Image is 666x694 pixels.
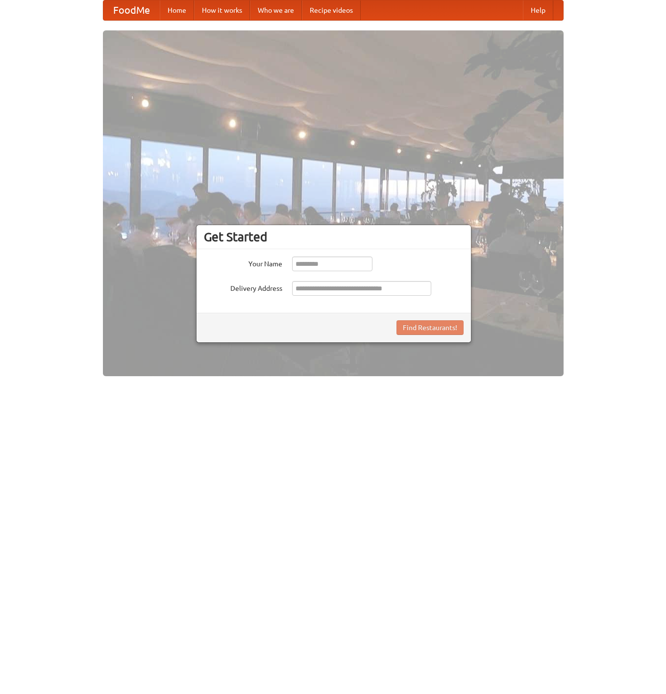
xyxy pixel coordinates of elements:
[250,0,302,20] a: Who we are
[302,0,361,20] a: Recipe videos
[160,0,194,20] a: Home
[396,320,464,335] button: Find Restaurants!
[103,0,160,20] a: FoodMe
[194,0,250,20] a: How it works
[204,281,282,293] label: Delivery Address
[204,257,282,269] label: Your Name
[523,0,553,20] a: Help
[204,230,464,244] h3: Get Started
